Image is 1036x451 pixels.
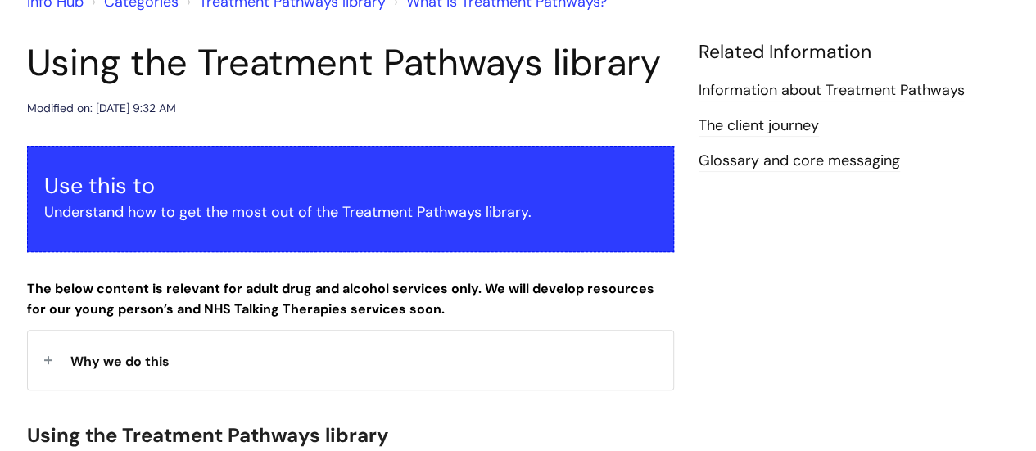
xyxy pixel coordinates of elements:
span: Using the Treatment Pathways library [27,422,389,448]
strong: The below content is relevant for adult drug and alcohol services only. We will develop resources... [27,280,654,318]
a: The client journey [699,115,819,137]
div: Modified on: [DATE] 9:32 AM [27,98,176,119]
a: Glossary and core messaging [699,151,900,172]
p: Understand how to get the most out of the Treatment Pathways library. [44,199,657,225]
a: Information about Treatment Pathways [699,80,965,101]
span: Why we do this [70,353,170,370]
h3: Use this to [44,173,657,199]
h1: Using the Treatment Pathways library [27,41,674,85]
h4: Related Information [699,41,1010,64]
